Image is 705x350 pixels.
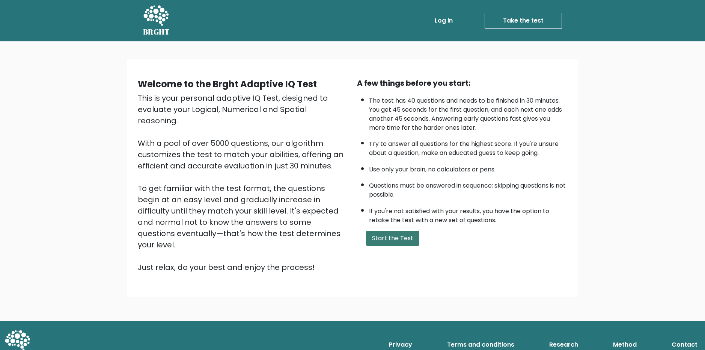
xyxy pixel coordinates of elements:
[357,77,567,89] div: A few things before you start:
[143,27,170,36] h5: BRGHT
[366,231,419,246] button: Start the Test
[369,136,567,158] li: Try to answer all questions for the highest score. If you're unsure about a question, make an edu...
[138,92,348,273] div: This is your personal adaptive IQ Test, designed to evaluate your Logical, Numerical and Spatial ...
[138,78,317,90] b: Welcome to the Brght Adaptive IQ Test
[485,13,562,29] a: Take the test
[369,92,567,132] li: The test has 40 questions and needs to be finished in 30 minutes. You get 45 seconds for the firs...
[369,203,567,225] li: If you're not satisfied with your results, you have the option to retake the test with a new set ...
[432,13,456,28] a: Log in
[369,177,567,199] li: Questions must be answered in sequence; skipping questions is not possible.
[369,161,567,174] li: Use only your brain, no calculators or pens.
[143,3,170,38] a: BRGHT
